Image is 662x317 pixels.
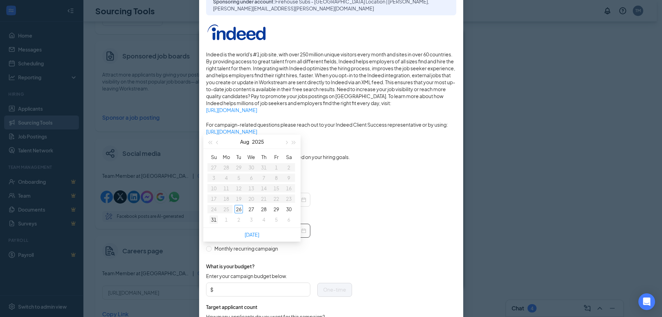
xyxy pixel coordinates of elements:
div: Open Intercom Messenger [638,293,655,310]
th: Fr [270,152,283,162]
span: Indeed is the world's #1 job site, with over 250 million unique visitors every month and sites in... [206,51,456,113]
div: 30 [285,205,293,213]
th: Th [258,152,270,162]
td: 2025-09-04 [258,214,270,225]
td: 2025-09-02 [232,214,245,225]
button: Aug [240,135,249,149]
span: Enter your campaign budget below. [206,272,287,279]
div: 4 [260,215,268,224]
span: One-time [323,286,346,293]
a: [URL][DOMAIN_NAME] [206,106,456,113]
td: 2025-08-30 [283,204,295,214]
div: 2 [235,215,243,224]
a: [URL][DOMAIN_NAME] [206,128,456,135]
span: $ [210,284,213,295]
div: 29 [272,205,280,213]
th: We [245,152,258,162]
div: 31 [210,215,218,224]
div: 27 [247,205,255,213]
th: Mo [220,152,232,162]
div: 26 [235,205,243,213]
td: 2025-09-01 [220,214,232,225]
span: Monthly recurring campaign [212,245,281,252]
a: [DATE] [245,231,259,238]
td: 2025-09-06 [283,214,295,225]
div: 1 [222,215,230,224]
td: 2025-08-28 [258,204,270,214]
div: 6 [285,215,293,224]
td: 2025-08-27 [245,204,258,214]
span: What is your budget? [206,263,352,270]
th: Sa [283,152,295,162]
span: Target applicant count [206,303,352,310]
th: Su [207,152,220,162]
td: 2025-08-31 [207,214,220,225]
td: 2025-09-03 [245,214,258,225]
td: 2025-08-26 [232,204,245,214]
span: For campaign-related questions please reach out to your Indeed Client Success representative or b... [206,121,456,135]
div: 5 [272,215,280,224]
button: 2025 [252,135,264,149]
td: 2025-09-05 [270,214,283,225]
td: 2025-08-29 [270,204,283,214]
th: Tu [232,152,245,162]
div: 3 [247,215,255,224]
div: 28 [260,205,268,213]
